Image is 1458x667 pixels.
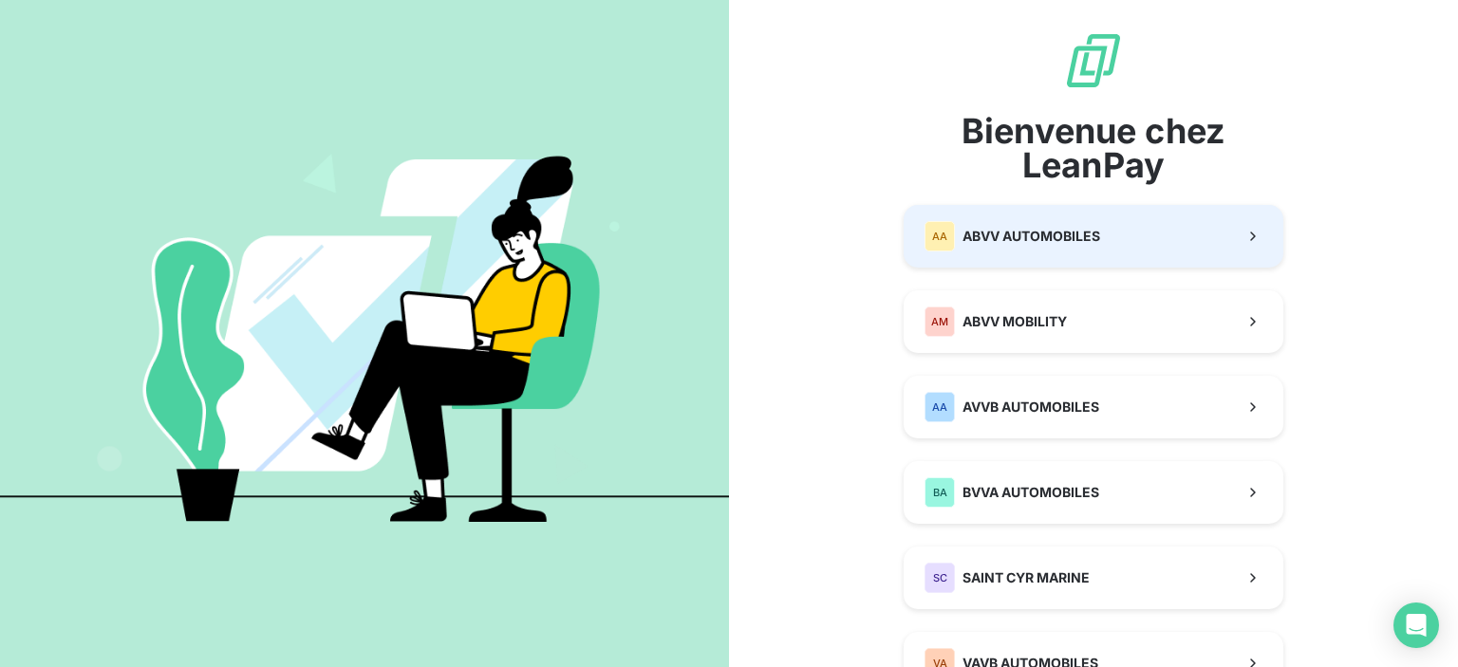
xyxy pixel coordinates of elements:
span: SAINT CYR MARINE [963,568,1090,587]
button: AMABVV MOBILITY [904,290,1283,353]
button: AAAVVB AUTOMOBILES [904,376,1283,438]
span: ABVV MOBILITY [963,312,1067,331]
div: SC [925,563,955,593]
div: Open Intercom Messenger [1393,602,1439,648]
span: AVVB AUTOMOBILES [963,398,1099,417]
span: Bienvenue chez LeanPay [904,114,1283,182]
div: AA [925,221,955,251]
div: AM [925,306,955,337]
button: SCSAINT CYR MARINE [904,547,1283,609]
div: BA [925,477,955,508]
span: BVVA AUTOMOBILES [963,483,1099,502]
img: logo sigle [1063,30,1124,91]
button: BABVVA AUTOMOBILES [904,461,1283,524]
button: AAABVV AUTOMOBILES [904,205,1283,268]
span: ABVV AUTOMOBILES [963,227,1100,246]
div: AA [925,392,955,422]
